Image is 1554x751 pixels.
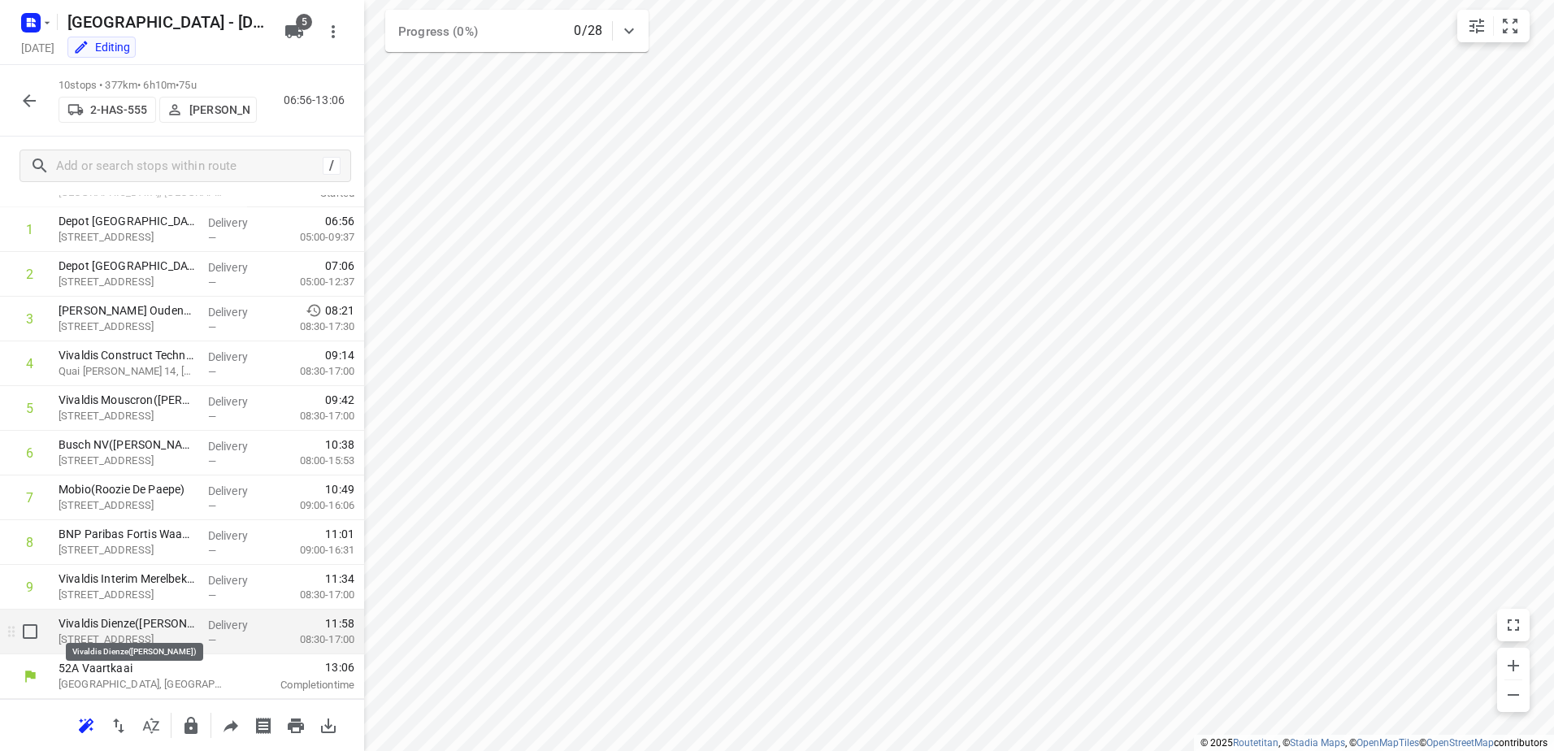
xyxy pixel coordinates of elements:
h5: Project date [15,38,61,57]
span: 11:58 [325,615,354,632]
div: / [323,157,341,175]
p: 09:00-16:06 [274,497,354,514]
p: Vivaldis Oudenaarde(Vivaldis Interim Hoofdkantoor) [59,302,195,319]
span: 09:42 [325,392,354,408]
p: 10 stops • 377km • 6h10m [59,78,257,93]
p: 08:00-15:53 [274,453,354,469]
span: Print route [280,717,312,732]
span: 10:49 [325,481,354,497]
button: 5 [278,15,310,48]
p: Delivery [208,393,268,410]
p: [PERSON_NAME] [189,103,250,116]
p: 0/28 [574,21,602,41]
h5: Rename [61,9,271,35]
p: [GEOGRAPHIC_DATA], [GEOGRAPHIC_DATA] [59,676,228,692]
p: Vivaldis Mouscron([PERSON_NAME]) [59,392,195,408]
span: 06:56 [325,213,354,229]
p: 08:30-17:00 [274,363,354,380]
p: Quai Andreï Sakharov 14, Tournai [59,363,195,380]
div: small contained button group [1457,10,1530,42]
p: Delivery [208,483,268,499]
p: 08:30-17:00 [274,587,354,603]
span: — [208,366,216,378]
div: 6 [26,445,33,461]
span: Reverse route [102,717,135,732]
a: OpenStreetMap [1426,737,1494,749]
span: — [208,276,216,289]
p: 06:56-13:06 [284,92,351,109]
span: — [208,410,216,423]
span: 11:34 [325,571,354,587]
span: Share route [215,717,247,732]
span: 5 [296,14,312,30]
p: Mobio(Roozie De Paepe) [59,481,195,497]
p: Grote Baan 192, Waasmunster [59,542,195,558]
p: Delivery [208,349,268,365]
a: Routetitan [1233,737,1278,749]
span: — [208,500,216,512]
p: Vivaldis Dienze([PERSON_NAME]) [59,615,195,632]
span: 09:14 [325,347,354,363]
div: 8 [26,535,33,550]
span: 11:01 [325,526,354,542]
p: Delivery [208,527,268,544]
p: Depot België(Depot België) [59,213,195,229]
svg: Early [306,302,322,319]
span: Select [14,615,46,648]
span: — [208,321,216,333]
a: OpenMapTiles [1356,737,1419,749]
p: 52A Vaartkaai [59,660,228,676]
li: © 2025 , © , © © contributors [1200,737,1547,749]
span: Download route [312,717,345,732]
p: Busch NV([PERSON_NAME]) [59,436,195,453]
p: Completion time [247,677,354,693]
button: Lock route [175,710,207,742]
div: 1 [26,222,33,237]
span: — [208,455,216,467]
p: 2-HAS-555 [90,103,147,116]
p: 09:00-16:31 [274,542,354,558]
div: Progress (0%)0/28 [385,10,649,52]
span: • [176,79,179,91]
span: 10:38 [325,436,354,453]
button: [PERSON_NAME] [159,97,257,123]
p: BNP Paribas Fortis Waasmunster(Mieke Vermeulen) [59,526,195,542]
p: Hillarestraat 20, Lokeren [59,497,195,514]
div: 3 [26,311,33,327]
input: Add or search stops within route [56,154,323,179]
span: — [208,232,216,244]
span: 07:06 [325,258,354,274]
span: — [208,589,216,601]
span: Print shipping labels [247,717,280,732]
p: Delivery [208,304,268,320]
p: [STREET_ADDRESS] [59,274,195,290]
span: 75u [179,79,196,91]
button: Fit zoom [1494,10,1526,42]
p: 08:30-17:30 [274,319,354,335]
p: [STREET_ADDRESS] [59,408,195,424]
span: 08:21 [325,302,354,319]
p: Delivery [208,215,268,231]
p: 05:00-09:37 [274,229,354,245]
div: 2 [26,267,33,282]
span: Sort by time window [135,717,167,732]
span: Progress (0%) [398,24,478,39]
button: Map settings [1461,10,1493,42]
button: More [317,15,349,48]
p: Beverestraat 49, Oudenaarde [59,319,195,335]
span: — [208,545,216,557]
span: — [208,634,216,646]
div: 4 [26,356,33,371]
p: [STREET_ADDRESS] [59,632,195,648]
span: Reoptimize route [70,717,102,732]
p: Delivery [208,259,268,276]
p: 08:30-17:00 [274,408,354,424]
div: 5 [26,401,33,416]
p: Delivery [208,617,268,633]
a: Stadia Maps [1290,737,1345,749]
p: Depot [GEOGRAPHIC_DATA](Depot [GEOGRAPHIC_DATA]) [59,258,195,274]
div: 7 [26,490,33,506]
span: 13:06 [247,659,354,675]
p: Delivery [208,572,268,588]
p: 05:00-12:37 [274,274,354,290]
